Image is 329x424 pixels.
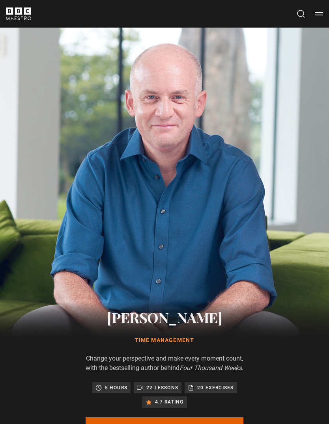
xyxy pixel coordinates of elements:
[315,10,323,18] button: Toggle navigation
[179,364,242,372] i: Four Thousand Weeks
[86,337,243,344] h1: Time Management
[155,398,184,406] p: 4.7 rating
[146,384,178,392] p: 22 lessons
[86,354,243,373] p: Change your perspective and make every moment count, with the bestselling author behind .
[197,384,234,392] p: 20 exercises
[105,384,127,392] p: 5 hours
[6,7,31,20] svg: BBC Maestro
[86,307,243,327] h2: [PERSON_NAME]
